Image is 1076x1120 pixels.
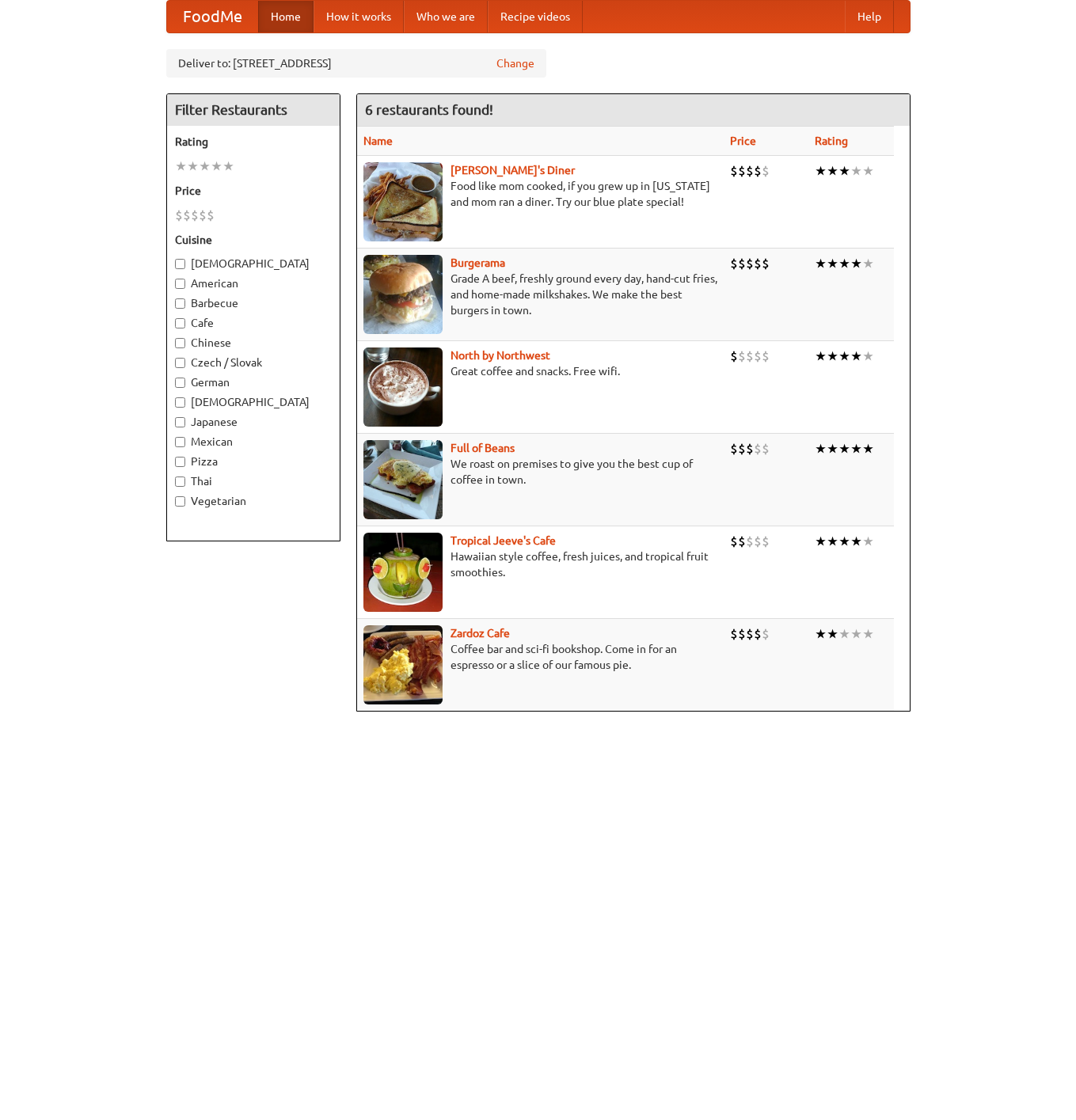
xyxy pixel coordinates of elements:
[730,440,738,457] li: $
[827,162,838,180] li: ★
[404,1,488,32] a: Who we are
[738,625,746,643] li: $
[496,55,534,71] a: Change
[762,625,770,643] li: $
[754,162,762,180] li: $
[363,255,443,334] img: burgerama.jpg
[730,347,738,365] li: $
[850,347,862,365] li: ★
[187,158,199,175] li: ★
[762,347,770,365] li: $
[838,255,850,272] li: ★
[175,434,332,450] label: Mexican
[166,49,546,78] div: Deliver to: [STREET_ADDRESS]
[175,394,332,410] label: [DEMOGRAPHIC_DATA]
[199,207,207,224] li: $
[827,255,838,272] li: ★
[363,162,443,241] img: sallys.jpg
[363,271,717,318] p: Grade A beef, freshly ground every day, hand-cut fries, and home-made milkshakes. We make the bes...
[738,440,746,457] li: $
[175,414,332,430] label: Japanese
[175,496,185,507] input: Vegetarian
[838,533,850,550] li: ★
[167,94,340,126] h4: Filter Restaurants
[754,255,762,272] li: $
[862,255,874,272] li: ★
[222,158,234,175] li: ★
[363,625,443,704] img: zardoz.jpg
[746,440,754,457] li: $
[730,135,756,147] a: Price
[363,440,443,519] img: beans.jpg
[363,533,443,612] img: jeeves.jpg
[815,533,827,550] li: ★
[754,533,762,550] li: $
[175,335,332,351] label: Chinese
[451,534,556,547] a: Tropical Jeeve's Cafe
[363,641,717,673] p: Coffee bar and sci-fi bookshop. Come in for an espresso or a slice of our famous pie.
[207,207,215,224] li: $
[363,178,717,210] p: Food like mom cooked, if you grew up in [US_STATE] and mom ran a diner. Try our blue plate special!
[175,134,332,150] h5: Rating
[314,1,404,32] a: How it works
[451,627,510,640] a: Zardoz Cafe
[175,158,187,175] li: ★
[730,162,738,180] li: $
[738,347,746,365] li: $
[363,456,717,488] p: We roast on premises to give you the best cup of coffee in town.
[730,625,738,643] li: $
[838,347,850,365] li: ★
[175,437,185,447] input: Mexican
[738,533,746,550] li: $
[762,533,770,550] li: $
[815,255,827,272] li: ★
[762,255,770,272] li: $
[199,158,211,175] li: ★
[175,454,332,469] label: Pizza
[862,533,874,550] li: ★
[175,232,332,248] h5: Cuisine
[451,256,505,269] a: Burgerama
[175,338,185,348] input: Chinese
[175,315,332,331] label: Cafe
[175,295,332,311] label: Barbecue
[730,533,738,550] li: $
[838,625,850,643] li: ★
[746,347,754,365] li: $
[850,440,862,457] li: ★
[258,1,314,32] a: Home
[191,207,199,224] li: $
[762,440,770,457] li: $
[363,363,717,379] p: Great coffee and snacks. Free wifi.
[838,440,850,457] li: ★
[762,162,770,180] li: $
[746,533,754,550] li: $
[815,135,848,147] a: Rating
[815,440,827,457] li: ★
[175,374,332,390] label: German
[211,158,222,175] li: ★
[175,256,332,271] label: [DEMOGRAPHIC_DATA]
[175,298,185,309] input: Barbecue
[175,358,185,368] input: Czech / Slovak
[850,162,862,180] li: ★
[175,183,332,199] h5: Price
[754,440,762,457] li: $
[827,347,838,365] li: ★
[827,533,838,550] li: ★
[862,347,874,365] li: ★
[451,442,515,454] a: Full of Beans
[738,162,746,180] li: $
[815,162,827,180] li: ★
[175,259,185,269] input: [DEMOGRAPHIC_DATA]
[363,347,443,427] img: north.jpg
[167,1,258,32] a: FoodMe
[827,440,838,457] li: ★
[845,1,894,32] a: Help
[746,255,754,272] li: $
[850,533,862,550] li: ★
[363,135,393,147] a: Name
